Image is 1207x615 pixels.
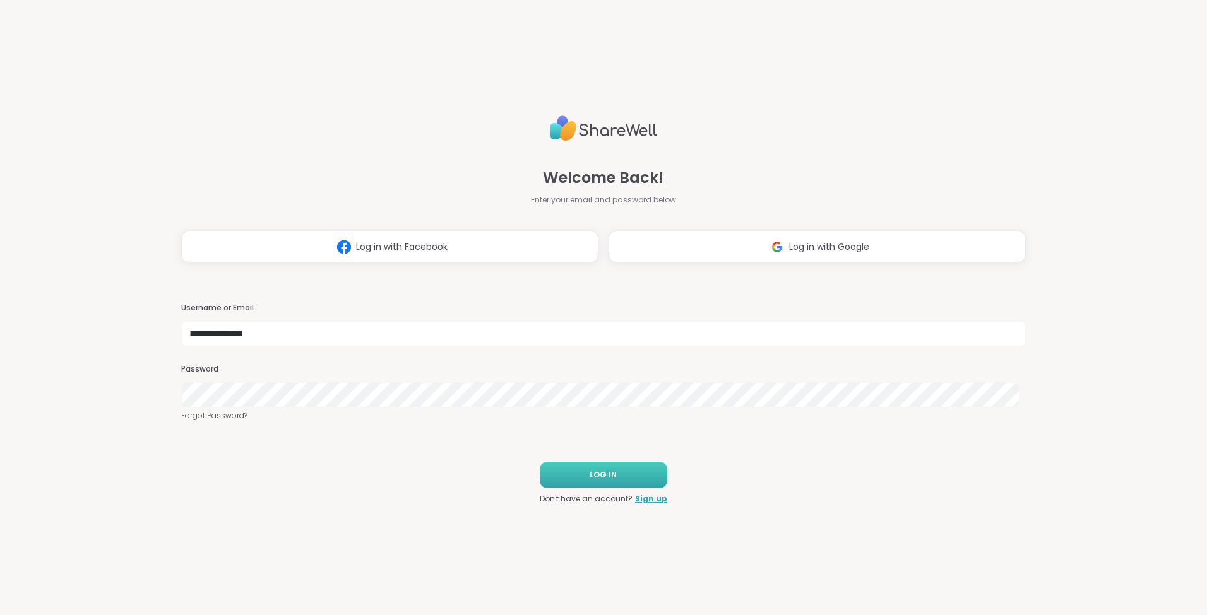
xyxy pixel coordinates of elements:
[332,235,356,259] img: ShareWell Logomark
[181,364,1026,375] h3: Password
[181,303,1026,313] h3: Username or Email
[550,110,657,146] img: ShareWell Logo
[765,235,789,259] img: ShareWell Logomark
[181,410,1026,421] a: Forgot Password?
[590,469,617,481] span: LOG IN
[540,462,667,488] button: LOG IN
[531,194,676,206] span: Enter your email and password below
[181,231,598,262] button: Log in with Facebook
[609,231,1026,262] button: Log in with Google
[789,240,869,254] span: Log in with Google
[356,240,448,254] span: Log in with Facebook
[543,167,663,189] span: Welcome Back!
[635,493,667,505] a: Sign up
[540,493,633,505] span: Don't have an account?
